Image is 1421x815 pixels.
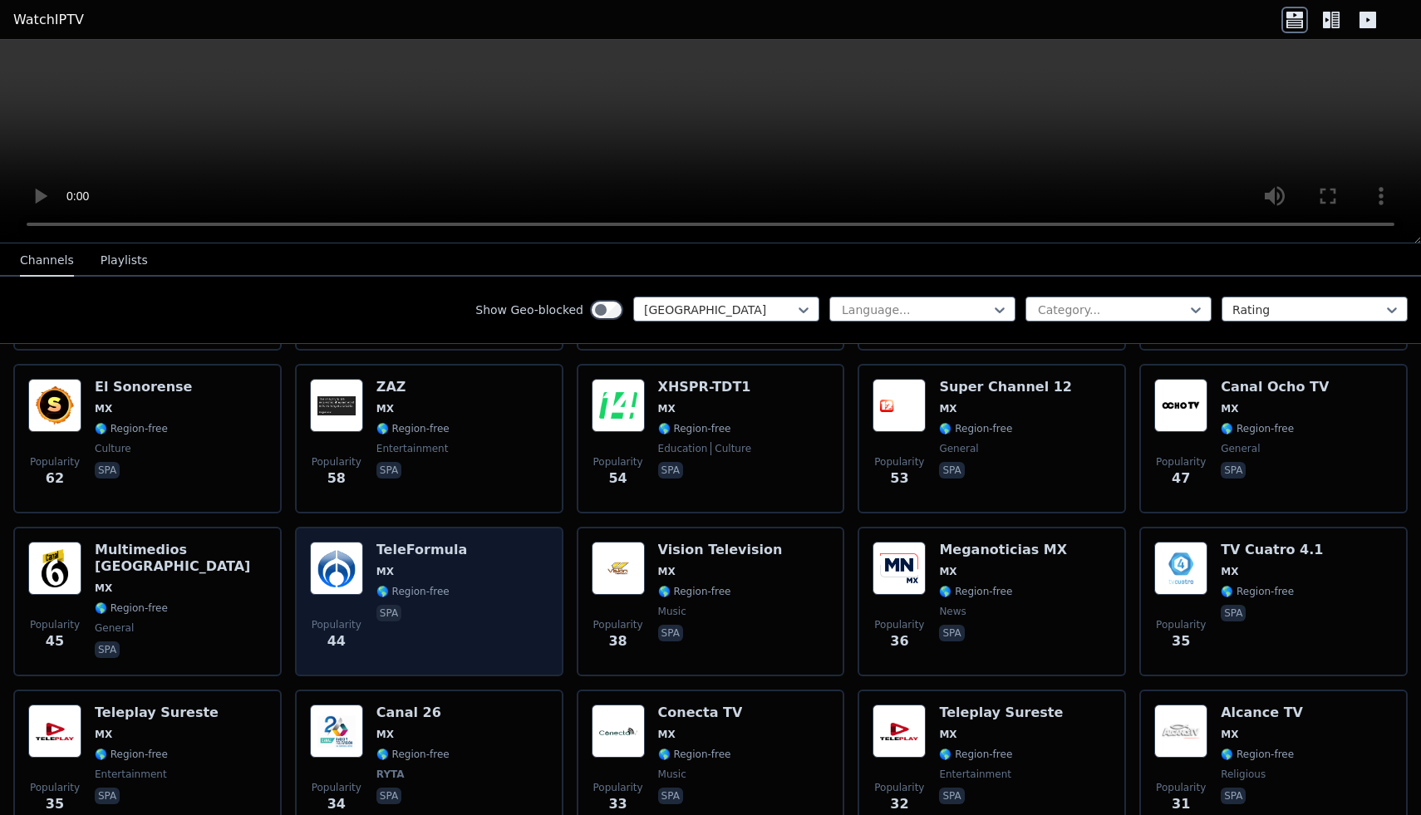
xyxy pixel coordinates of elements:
[95,422,168,435] span: 🌎 Region-free
[658,748,731,761] span: 🌎 Region-free
[95,379,192,395] h6: El Sonorense
[874,781,924,794] span: Popularity
[890,631,908,651] span: 36
[939,625,964,641] p: spa
[376,462,401,479] p: spa
[376,585,450,598] span: 🌎 Region-free
[658,625,683,641] p: spa
[30,455,80,469] span: Popularity
[608,631,627,651] span: 38
[658,788,683,804] p: spa
[1154,705,1207,758] img: Alcance TV
[939,705,1063,721] h6: Teleplay Sureste
[593,618,643,631] span: Popularity
[939,565,956,578] span: MX
[873,379,926,432] img: Super Channel 12
[46,794,64,814] span: 35
[1221,379,1329,395] h6: Canal Ocho TV
[939,442,978,455] span: general
[95,705,219,721] h6: Teleplay Sureste
[28,379,81,432] img: El Sonorense
[376,768,405,781] span: RYTA
[1156,781,1206,794] span: Popularity
[327,469,346,489] span: 58
[658,542,783,558] h6: Vision Television
[95,768,167,781] span: entertainment
[939,585,1012,598] span: 🌎 Region-free
[312,455,361,469] span: Popularity
[1221,705,1303,721] h6: Alcance TV
[939,748,1012,761] span: 🌎 Region-free
[658,442,708,455] span: education
[939,788,964,804] p: spa
[1221,768,1266,781] span: religious
[939,768,1011,781] span: entertainment
[376,379,450,395] h6: ZAZ
[95,788,120,804] p: spa
[658,728,676,741] span: MX
[874,618,924,631] span: Popularity
[1221,728,1238,741] span: MX
[593,455,643,469] span: Popularity
[376,705,450,721] h6: Canal 26
[658,565,676,578] span: MX
[376,605,401,621] p: spa
[1156,618,1206,631] span: Popularity
[592,379,645,432] img: XHSPR-TDT1
[873,542,926,595] img: Meganoticias MX
[95,442,131,455] span: culture
[30,618,80,631] span: Popularity
[1221,542,1323,558] h6: TV Cuatro 4.1
[376,402,394,415] span: MX
[20,245,74,277] button: Channels
[873,705,926,758] img: Teleplay Sureste
[1221,605,1246,621] p: spa
[95,748,168,761] span: 🌎 Region-free
[608,794,627,814] span: 33
[327,794,346,814] span: 34
[101,245,148,277] button: Playlists
[13,10,84,30] a: WatchIPTV
[939,605,966,618] span: news
[95,601,168,615] span: 🌎 Region-free
[890,469,908,489] span: 53
[608,469,627,489] span: 54
[890,794,908,814] span: 32
[376,788,401,804] p: spa
[30,781,80,794] span: Popularity
[658,402,676,415] span: MX
[1221,748,1294,761] span: 🌎 Region-free
[658,605,686,618] span: music
[658,585,731,598] span: 🌎 Region-free
[874,455,924,469] span: Popularity
[376,442,449,455] span: entertainment
[46,469,64,489] span: 62
[658,462,683,479] p: spa
[939,379,1072,395] h6: Super Channel 12
[658,705,743,721] h6: Conecta TV
[939,728,956,741] span: MX
[310,379,363,432] img: ZAZ
[376,728,394,741] span: MX
[658,379,751,395] h6: XHSPR-TDT1
[593,781,643,794] span: Popularity
[310,542,363,595] img: TeleFormula
[592,705,645,758] img: Conecta TV
[312,781,361,794] span: Popularity
[95,542,267,575] h6: Multimedios [GEOGRAPHIC_DATA]
[1172,631,1190,651] span: 35
[1156,455,1206,469] span: Popularity
[1221,462,1246,479] p: spa
[710,442,751,455] span: culture
[1221,442,1260,455] span: general
[1154,379,1207,432] img: Canal Ocho TV
[46,631,64,651] span: 45
[327,631,346,651] span: 44
[1154,542,1207,595] img: TV Cuatro 4.1
[1172,794,1190,814] span: 31
[95,462,120,479] p: spa
[1221,422,1294,435] span: 🌎 Region-free
[1172,469,1190,489] span: 47
[658,422,731,435] span: 🌎 Region-free
[475,302,583,318] label: Show Geo-blocked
